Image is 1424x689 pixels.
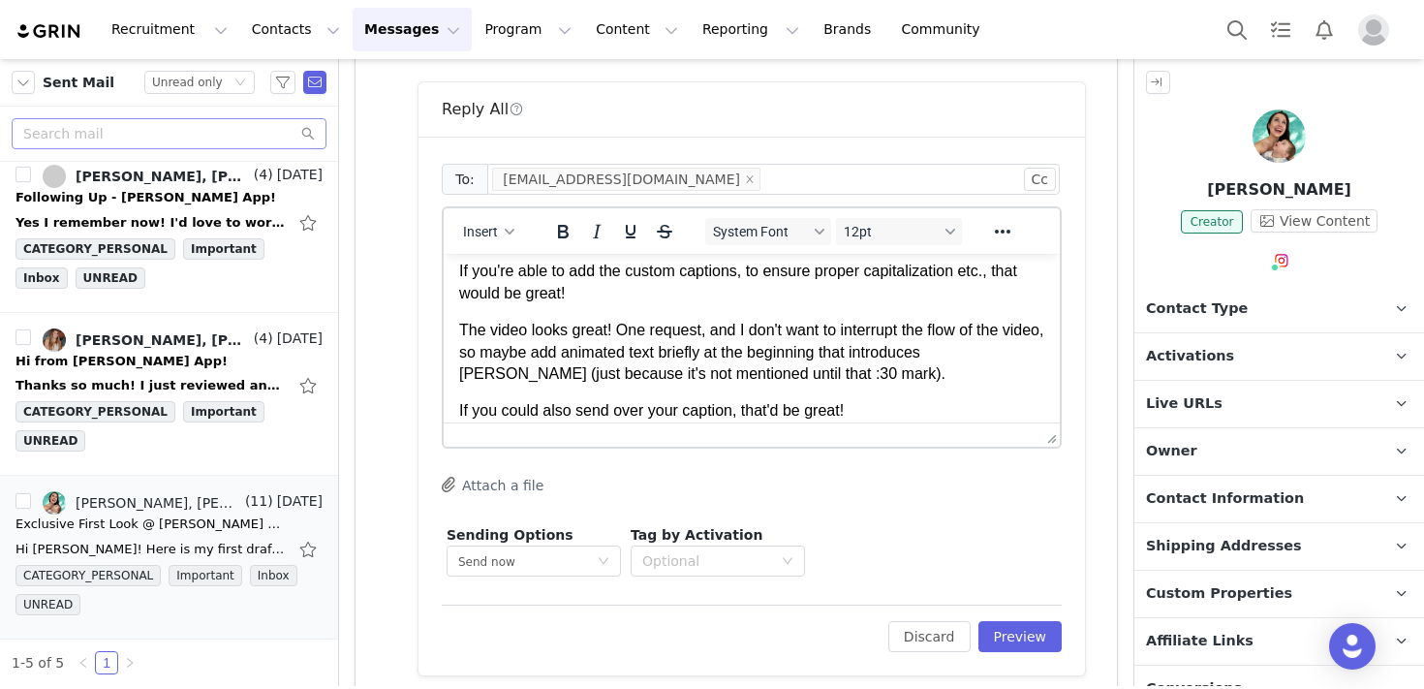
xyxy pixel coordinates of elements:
[8,101,692,116] div: Would you like me to add custom captions or rely on the automated meta captions?
[15,188,276,207] div: Following Up - Riley App!
[250,565,297,586] span: Inbox
[642,551,772,571] div: Optional
[890,8,1001,51] a: Community
[183,401,264,423] span: Important
[15,146,601,168] p: If you could also send over your caption, that'd be great!
[15,376,287,395] div: Thanks so much! I just reviewed and submitted! On Sep 26, 2025, at 6:11 PM, Alex Greeley <alex@jo...
[455,218,522,245] button: Insert
[473,8,583,51] button: Program
[8,39,692,54] div: Here is my first draft - let me know if you’d like me to change anything!
[1146,488,1304,510] span: Contact Information
[124,657,136,669] i: icon: right
[183,238,264,260] span: Important
[8,132,692,357] div: Thank you for the opportunity!
[1039,423,1060,447] div: Press the Up and Down arrow keys to resize the editor.
[15,594,80,615] span: UNREAD
[1216,8,1258,51] button: Search
[15,515,287,534] div: Exclusive First Look @ Riley Path!
[631,527,762,543] span: Tag by Activation
[15,401,175,423] span: CATEGORY_PERSONAL
[1259,8,1302,51] a: Tasks
[15,352,228,371] div: Hi from Riley App!
[442,164,488,195] span: To:
[463,224,498,239] span: Insert
[21,403,692,628] div: Thank you! I’ll have a draft ready for you soon :)
[1274,253,1289,268] img: instagram.svg
[96,652,117,673] a: 1
[1146,298,1248,320] span: Contact Type
[1146,631,1254,652] span: Affiliate Links
[15,565,161,586] span: CATEGORY_PERSONAL
[72,651,95,674] li: Previous Page
[442,473,543,496] button: Attach a file
[15,540,287,559] div: Hi Alex! Here is my first draft - let me know if you'd like me to change anything! https://www.dr...
[43,329,66,352] img: 6407f5d8-d393-42ea-9c25-861c1eaef66d.jpg
[234,77,246,90] i: icon: down
[152,72,223,93] div: Unread only
[648,218,681,245] button: Strikethrough
[76,169,250,184] div: [PERSON_NAME], [PERSON_NAME]
[812,8,888,51] a: Brands
[303,71,326,94] span: Send Email
[1146,441,1197,462] span: Owner
[836,218,962,245] button: Font sizes
[8,163,201,357] img: AIorK4z62UfS3k3b4tx7v_yrmgLa4nsijsl4M1gJZG0uLpENGqhuvjMSwgOMBif2a83FJhs895S-UknRMSuN
[43,491,241,515] a: [PERSON_NAME], [PERSON_NAME], [PERSON_NAME]
[241,491,273,512] span: (11)
[43,73,114,93] span: Sent Mail
[614,218,647,245] button: Underline
[8,8,692,23] div: Hi [PERSON_NAME]!
[986,218,1019,245] button: Reveal or hide additional toolbar items
[1347,15,1409,46] button: Profile
[1181,210,1244,234] span: Creator
[15,430,85,452] span: UNREAD
[580,218,613,245] button: Italic
[76,495,241,511] div: [PERSON_NAME], [PERSON_NAME], [PERSON_NAME]
[43,491,66,515] img: 91e08845-cb91-4656-acd3-fa36e7eb128a.jpg
[272,388,502,403] a: [EMAIL_ADDRESS][DOMAIN_NAME]
[1329,623,1376,670] div: Open Intercom Messenger
[77,657,89,669] i: icon: left
[8,388,692,403] div: [DATE][DATE] 2:39 PM [PERSON_NAME] < > wrote:
[745,174,755,186] i: icon: close
[1146,583,1292,605] span: Custom Properties
[15,238,175,260] span: CATEGORY_PERSONAL
[43,165,250,188] a: [PERSON_NAME], [PERSON_NAME]
[12,651,64,674] li: 1-5 of 5
[503,169,740,190] div: [EMAIL_ADDRESS][DOMAIN_NAME]
[1146,393,1223,415] span: Live URLs
[691,8,811,51] button: Reporting
[978,621,1063,652] button: Preview
[844,224,939,239] span: 12pt
[1146,346,1234,367] span: Activations
[169,565,242,586] span: Important
[584,8,690,51] button: Content
[118,651,141,674] li: Next Page
[598,555,609,569] i: icon: down
[1146,536,1302,557] span: Shipping Addresses
[458,555,515,569] span: Send now
[1134,178,1424,202] p: [PERSON_NAME]
[782,555,793,569] i: icon: down
[15,267,68,289] span: Inbox
[442,98,523,121] div: Reply All
[1358,15,1389,46] img: placeholder-profile.jpg
[444,254,1060,423] iframe: Rich Text Area
[21,434,215,628] img: AIorK4z62UfS3k3b4tx7v_yrmgLa4nsijsl4M1gJZG0uLpENGqhuvjMSwgOMBif2a83FJhs895S-UknRMSuN
[713,224,808,239] span: System Font
[21,659,692,674] div: [DATE][DATE] 9:35 AM [PERSON_NAME] < > wrote:
[492,168,760,191] li: tiffanylovesemail@gmail.com
[8,70,151,85] a: [URL][DOMAIN_NAME]
[353,8,472,51] button: Messages
[888,621,971,652] button: Discard
[95,651,118,674] li: 1
[15,22,83,41] img: grin logo
[250,329,273,349] span: (4)
[250,165,273,185] span: (4)
[15,7,601,50] p: If you're able to add the custom captions, to ensure proper capitalization etc., that would be gr...
[1253,110,1306,163] img: Tiffany Gaines
[705,218,831,245] button: Fonts
[100,8,239,51] button: Recruitment
[546,218,579,245] button: Bold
